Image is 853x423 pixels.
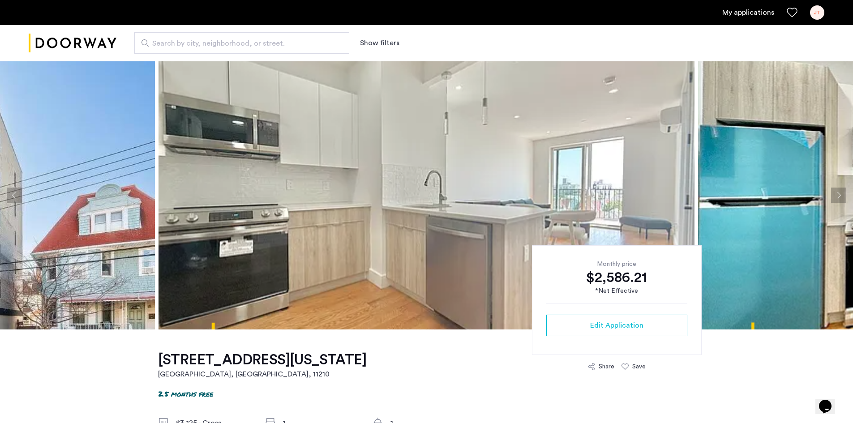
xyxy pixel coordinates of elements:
[158,389,213,399] p: 2.5 months free
[158,351,366,380] a: [STREET_ADDRESS][US_STATE][GEOGRAPHIC_DATA], [GEOGRAPHIC_DATA], 11210
[632,362,646,371] div: Save
[360,38,399,48] button: Show or hide filters
[29,26,116,60] img: logo
[810,5,824,20] div: JT
[599,362,614,371] div: Share
[787,7,797,18] a: Favorites
[29,26,116,60] a: Cazamio logo
[815,387,844,414] iframe: chat widget
[7,188,22,203] button: Previous apartment
[152,38,324,49] span: Search by city, neighborhood, or street.
[546,260,687,269] div: Monthly price
[134,32,349,54] input: Apartment Search
[159,61,694,329] img: apartment
[590,320,643,331] span: Edit Application
[722,7,774,18] a: My application
[546,315,687,336] button: button
[546,286,687,296] div: *Net Effective
[158,351,366,369] h1: [STREET_ADDRESS][US_STATE]
[546,269,687,286] div: $2,586.21
[158,369,366,380] h2: [GEOGRAPHIC_DATA], [GEOGRAPHIC_DATA] , 11210
[831,188,846,203] button: Next apartment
